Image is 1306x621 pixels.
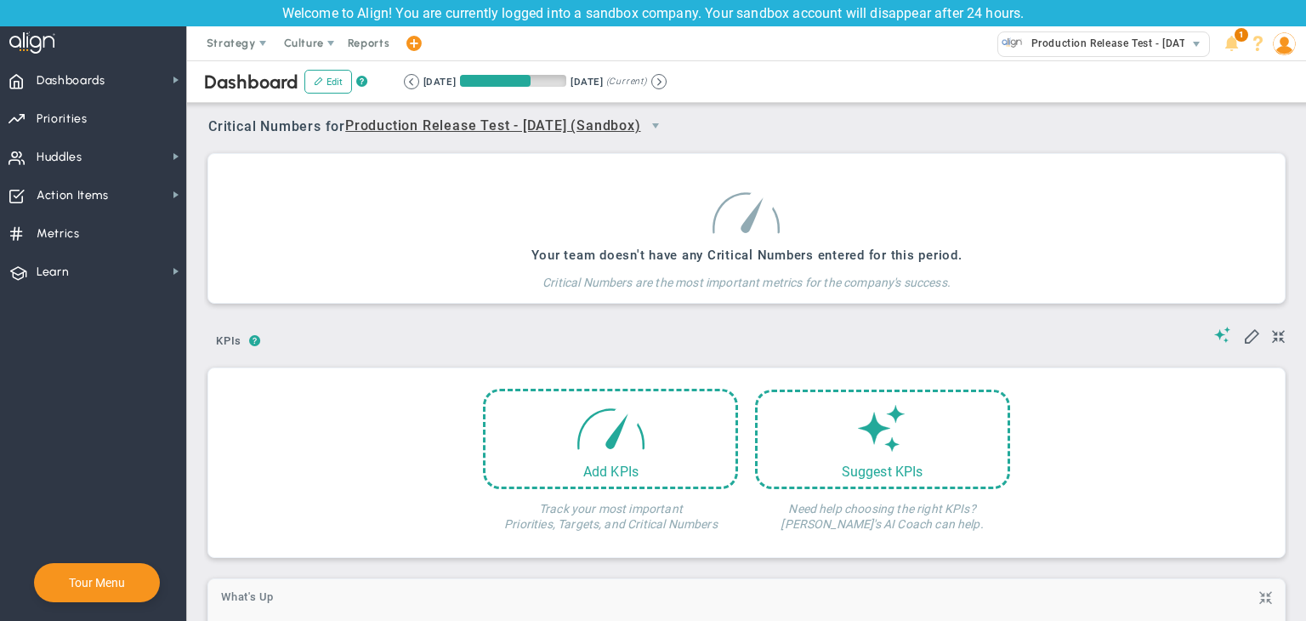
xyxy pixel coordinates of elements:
span: Suggestions (AI Feature) [1214,327,1231,343]
span: Culture [284,37,324,49]
span: 1 [1235,28,1248,42]
div: [DATE] [423,74,456,89]
span: select [641,111,670,140]
span: Action Items [37,178,109,214]
li: Announcements [1218,26,1245,60]
span: KPIs [208,328,249,355]
span: Production Release Test - [DATE] (Sandbox) [345,116,641,137]
h4: Need help choosing the right KPIs? [PERSON_NAME]'s AI Coach can help. [755,489,1010,532]
span: select [1184,32,1209,56]
div: Suggest KPIs [758,464,1008,480]
button: Tour Menu [64,575,130,590]
span: (Current) [606,74,647,89]
li: Help & Frequently Asked Questions (FAQ) [1245,26,1271,60]
button: Edit [304,70,352,94]
span: Metrics [37,216,80,252]
h4: Track your most important Priorities, Targets, and Critical Numbers [483,489,738,532]
button: Go to next period [651,74,667,89]
span: Reports [339,26,399,60]
span: Edit My KPIs [1243,327,1260,344]
span: Critical Numbers for [208,111,674,143]
span: Production Release Test - [DATE] (Sandbox) [1023,32,1251,54]
div: [DATE] [571,74,603,89]
button: KPIs [208,328,249,357]
div: Add KPIs [485,464,735,480]
span: Strategy [207,37,256,49]
h4: Critical Numbers are the most important metrics for the company's success. [531,263,962,290]
span: Priorities [37,101,88,137]
button: Go to previous period [404,74,419,89]
div: Period Progress: 66% Day 60 of 90 with 30 remaining. [460,75,566,87]
img: 33466.Company.photo [1002,32,1023,54]
h3: Your team doesn't have any Critical Numbers entered for this period. [531,248,962,263]
span: Learn [37,254,69,290]
img: 208874.Person.photo [1273,32,1296,55]
span: Dashboard [204,71,298,94]
span: Huddles [37,140,82,175]
span: Dashboards [37,63,105,99]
